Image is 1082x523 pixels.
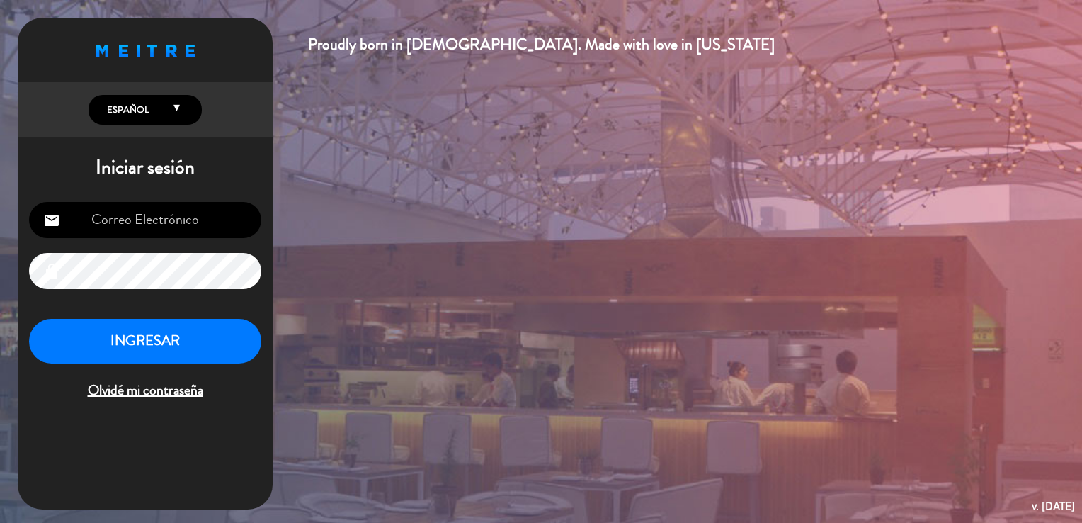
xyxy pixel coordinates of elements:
[43,212,60,229] i: email
[29,379,261,403] span: Olvidé mi contraseña
[18,156,273,180] h1: Iniciar sesión
[1032,497,1075,516] div: v. [DATE]
[29,202,261,238] input: Correo Electrónico
[103,103,149,117] span: Español
[29,319,261,364] button: INGRESAR
[43,263,60,280] i: lock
